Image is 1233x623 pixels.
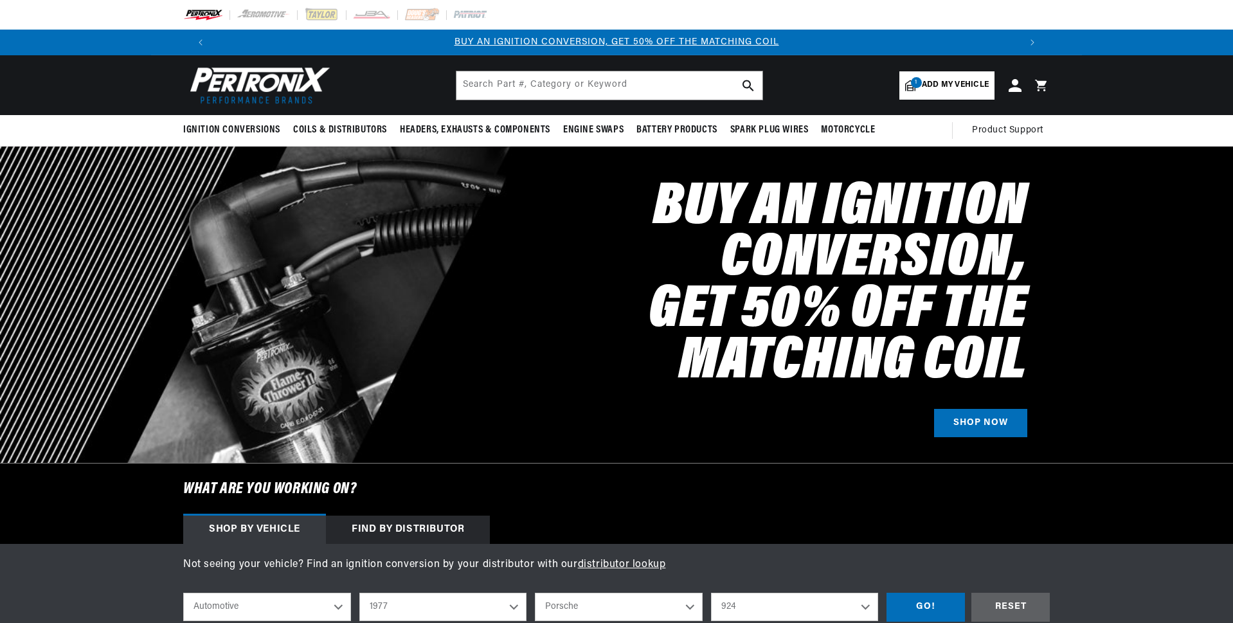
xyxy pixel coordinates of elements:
[563,123,624,137] span: Engine Swaps
[730,123,809,137] span: Spark Plug Wires
[972,115,1050,146] summary: Product Support
[287,115,393,145] summary: Coils & Distributors
[724,115,815,145] summary: Spark Plug Wires
[899,71,995,100] a: 1Add my vehicle
[971,593,1050,622] div: RESET
[887,593,965,622] div: GO!
[1020,30,1045,55] button: Translation missing: en.sections.announcements.next_announcement
[183,516,326,544] div: Shop by vehicle
[183,115,287,145] summary: Ignition Conversions
[711,593,879,621] select: Model
[456,71,762,100] input: Search Part #, Category or Keyword
[478,183,1027,388] h2: Buy an Ignition Conversion, Get 50% off the Matching Coil
[151,464,1082,515] h6: What are you working on?
[821,123,875,137] span: Motorcycle
[815,115,881,145] summary: Motorcycle
[922,79,989,91] span: Add my vehicle
[734,71,762,100] button: search button
[911,77,922,88] span: 1
[183,123,280,137] span: Ignition Conversions
[188,30,213,55] button: Translation missing: en.sections.announcements.previous_announcement
[455,37,779,47] a: BUY AN IGNITION CONVERSION, GET 50% OFF THE MATCHING COIL
[213,35,1020,50] div: 1 of 3
[972,123,1043,138] span: Product Support
[393,115,557,145] summary: Headers, Exhausts & Components
[293,123,387,137] span: Coils & Distributors
[359,593,527,621] select: Year
[400,123,550,137] span: Headers, Exhausts & Components
[326,516,490,544] div: Find by Distributor
[151,30,1082,55] slideshow-component: Translation missing: en.sections.announcements.announcement_bar
[183,557,1050,573] p: Not seeing your vehicle? Find an ignition conversion by your distributor with our
[630,115,724,145] summary: Battery Products
[183,593,351,621] select: Ride Type
[934,409,1027,438] a: SHOP NOW
[578,559,666,570] a: distributor lookup
[213,35,1020,50] div: Announcement
[535,593,703,621] select: Make
[636,123,717,137] span: Battery Products
[557,115,630,145] summary: Engine Swaps
[183,63,331,107] img: Pertronix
